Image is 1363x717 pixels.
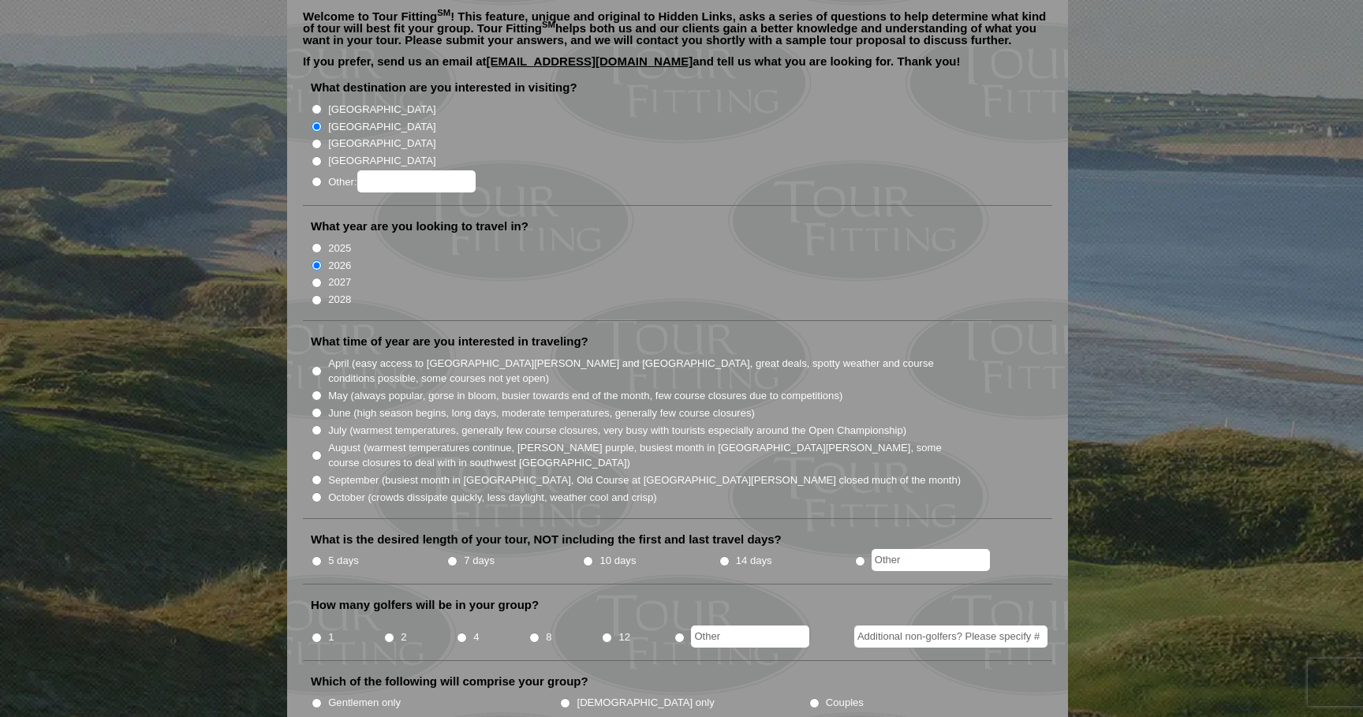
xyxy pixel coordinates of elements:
[691,626,809,648] input: Other
[311,674,588,689] label: Which of the following will comprise your group?
[328,241,351,256] label: 2025
[303,55,1052,79] p: If you prefer, send us an email at and tell us what you are looking for. Thank you!
[328,629,334,645] label: 1
[357,170,476,192] input: Other:
[464,553,495,569] label: 7 days
[854,626,1047,648] input: Additional non-golfers? Please specify #
[826,695,864,711] label: Couples
[328,356,962,387] label: April (easy access to [GEOGRAPHIC_DATA][PERSON_NAME] and [GEOGRAPHIC_DATA], great deals, spotty w...
[542,20,555,29] sup: SM
[311,334,588,349] label: What time of year are you interested in traveling?
[401,629,406,645] label: 2
[328,136,435,151] label: [GEOGRAPHIC_DATA]
[328,274,351,290] label: 2027
[546,629,551,645] label: 8
[736,553,772,569] label: 14 days
[487,54,693,68] a: [EMAIL_ADDRESS][DOMAIN_NAME]
[328,440,962,471] label: August (warmest temperatures continue, [PERSON_NAME] purple, busiest month in [GEOGRAPHIC_DATA][P...
[872,549,990,571] input: Other
[328,292,351,308] label: 2028
[328,695,401,711] label: Gentlemen only
[311,597,539,613] label: How many golfers will be in your group?
[328,490,657,506] label: October (crowds dissipate quickly, less daylight, weather cool and crisp)
[328,553,359,569] label: 5 days
[311,218,528,234] label: What year are you looking to travel in?
[473,629,479,645] label: 4
[328,258,351,274] label: 2026
[311,532,782,547] label: What is the desired length of your tour, NOT including the first and last travel days?
[328,102,435,118] label: [GEOGRAPHIC_DATA]
[328,472,961,488] label: September (busiest month in [GEOGRAPHIC_DATA], Old Course at [GEOGRAPHIC_DATA][PERSON_NAME] close...
[577,695,715,711] label: [DEMOGRAPHIC_DATA] only
[328,405,755,421] label: June (high season begins, long days, moderate temperatures, generally few course closures)
[328,119,435,135] label: [GEOGRAPHIC_DATA]
[618,629,630,645] label: 12
[328,423,906,439] label: July (warmest temperatures, generally few course closures, very busy with tourists especially aro...
[328,153,435,169] label: [GEOGRAPHIC_DATA]
[328,388,842,404] label: May (always popular, gorse in bloom, busier towards end of the month, few course closures due to ...
[311,80,577,95] label: What destination are you interested in visiting?
[437,8,450,17] sup: SM
[328,170,475,192] label: Other:
[303,10,1052,46] p: Welcome to Tour Fitting ! This feature, unique and original to Hidden Links, asks a series of que...
[600,553,637,569] label: 10 days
